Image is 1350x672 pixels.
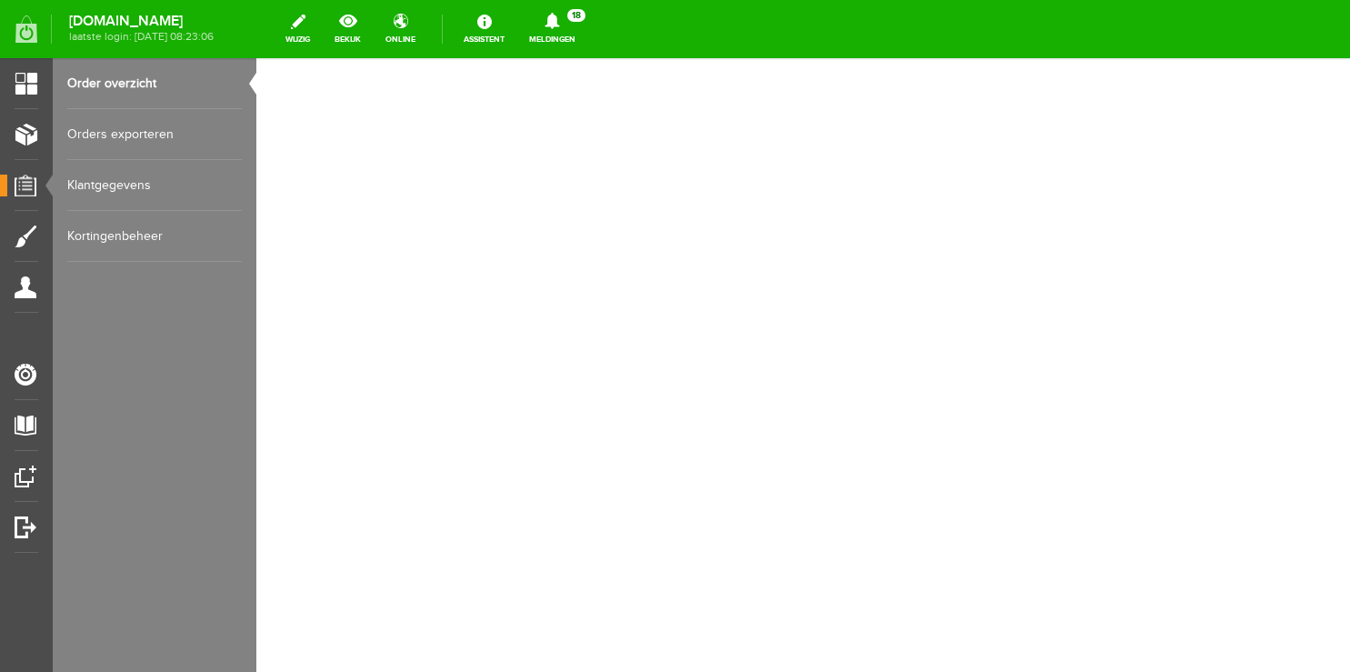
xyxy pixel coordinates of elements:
a: Assistent [453,9,515,49]
span: laatste login: [DATE] 08:23:06 [69,32,214,42]
span: 18 [567,9,585,22]
a: online [375,9,426,49]
a: Kortingenbeheer [67,211,242,262]
a: Orders exporteren [67,109,242,160]
a: wijzig [275,9,321,49]
a: Order overzicht [67,58,242,109]
a: Klantgegevens [67,160,242,211]
a: Meldingen18 [518,9,586,49]
a: bekijk [324,9,372,49]
strong: [DOMAIN_NAME] [69,16,214,26]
